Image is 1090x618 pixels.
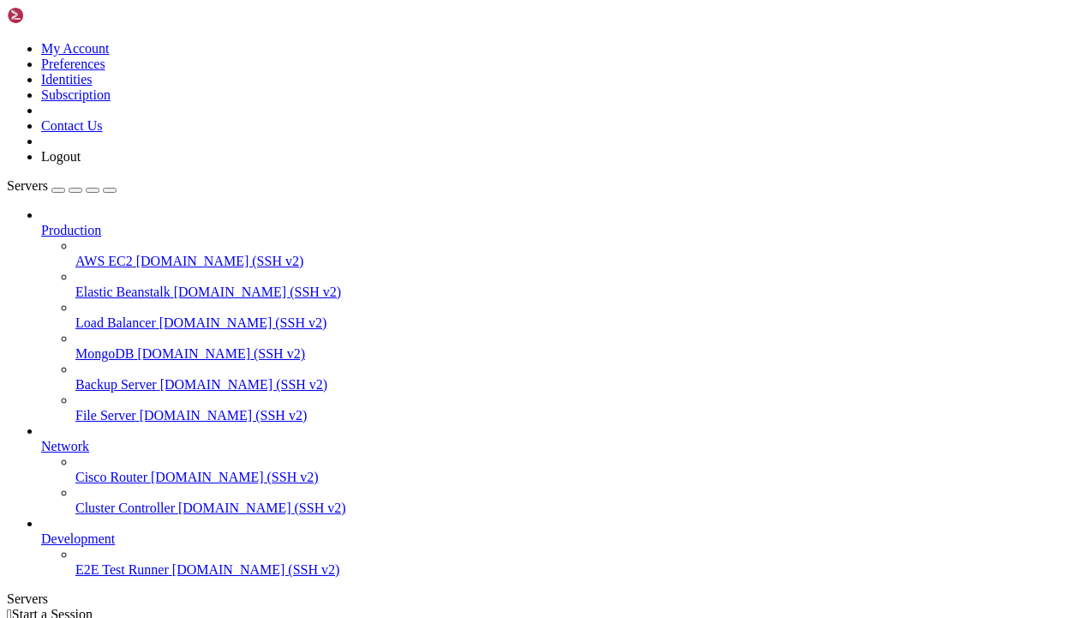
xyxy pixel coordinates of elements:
[75,408,1083,423] a: File Server [DOMAIN_NAME] (SSH v2)
[75,501,1083,516] a: Cluster Controller [DOMAIN_NAME] (SSH v2)
[75,285,171,299] span: Elastic Beanstalk
[41,223,101,237] span: Production
[75,547,1083,578] li: E2E Test Runner [DOMAIN_NAME] (SSH v2)
[41,207,1083,423] li: Production
[75,346,1083,362] a: MongoDB [DOMAIN_NAME] (SSH v2)
[75,393,1083,423] li: File Server [DOMAIN_NAME] (SSH v2)
[41,531,115,546] span: Development
[41,223,1083,238] a: Production
[159,315,327,330] span: [DOMAIN_NAME] (SSH v2)
[136,254,304,268] span: [DOMAIN_NAME] (SSH v2)
[151,470,319,484] span: [DOMAIN_NAME] (SSH v2)
[41,57,105,71] a: Preferences
[75,485,1083,516] li: Cluster Controller [DOMAIN_NAME] (SSH v2)
[7,7,105,24] img: Shellngn
[75,377,157,392] span: Backup Server
[41,423,1083,516] li: Network
[75,562,169,577] span: E2E Test Runner
[75,470,147,484] span: Cisco Router
[75,454,1083,485] li: Cisco Router [DOMAIN_NAME] (SSH v2)
[7,178,117,193] a: Servers
[75,254,1083,269] a: AWS EC2 [DOMAIN_NAME] (SSH v2)
[75,501,175,515] span: Cluster Controller
[75,254,133,268] span: AWS EC2
[41,439,89,453] span: Network
[174,285,342,299] span: [DOMAIN_NAME] (SSH v2)
[7,591,1083,607] div: Servers
[75,470,1083,485] a: Cisco Router [DOMAIN_NAME] (SSH v2)
[75,315,156,330] span: Load Balancer
[75,269,1083,300] li: Elastic Beanstalk [DOMAIN_NAME] (SSH v2)
[178,501,346,515] span: [DOMAIN_NAME] (SSH v2)
[140,408,308,423] span: [DOMAIN_NAME] (SSH v2)
[41,439,1083,454] a: Network
[75,362,1083,393] li: Backup Server [DOMAIN_NAME] (SSH v2)
[75,346,134,361] span: MongoDB
[160,377,328,392] span: [DOMAIN_NAME] (SSH v2)
[172,562,340,577] span: [DOMAIN_NAME] (SSH v2)
[75,331,1083,362] li: MongoDB [DOMAIN_NAME] (SSH v2)
[7,178,48,193] span: Servers
[75,285,1083,300] a: Elastic Beanstalk [DOMAIN_NAME] (SSH v2)
[41,118,103,133] a: Contact Us
[41,531,1083,547] a: Development
[75,408,136,423] span: File Server
[41,87,111,102] a: Subscription
[41,72,93,87] a: Identities
[75,315,1083,331] a: Load Balancer [DOMAIN_NAME] (SSH v2)
[75,238,1083,269] li: AWS EC2 [DOMAIN_NAME] (SSH v2)
[137,346,305,361] span: [DOMAIN_NAME] (SSH v2)
[41,516,1083,578] li: Development
[41,149,81,164] a: Logout
[75,562,1083,578] a: E2E Test Runner [DOMAIN_NAME] (SSH v2)
[41,41,110,56] a: My Account
[75,300,1083,331] li: Load Balancer [DOMAIN_NAME] (SSH v2)
[75,377,1083,393] a: Backup Server [DOMAIN_NAME] (SSH v2)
